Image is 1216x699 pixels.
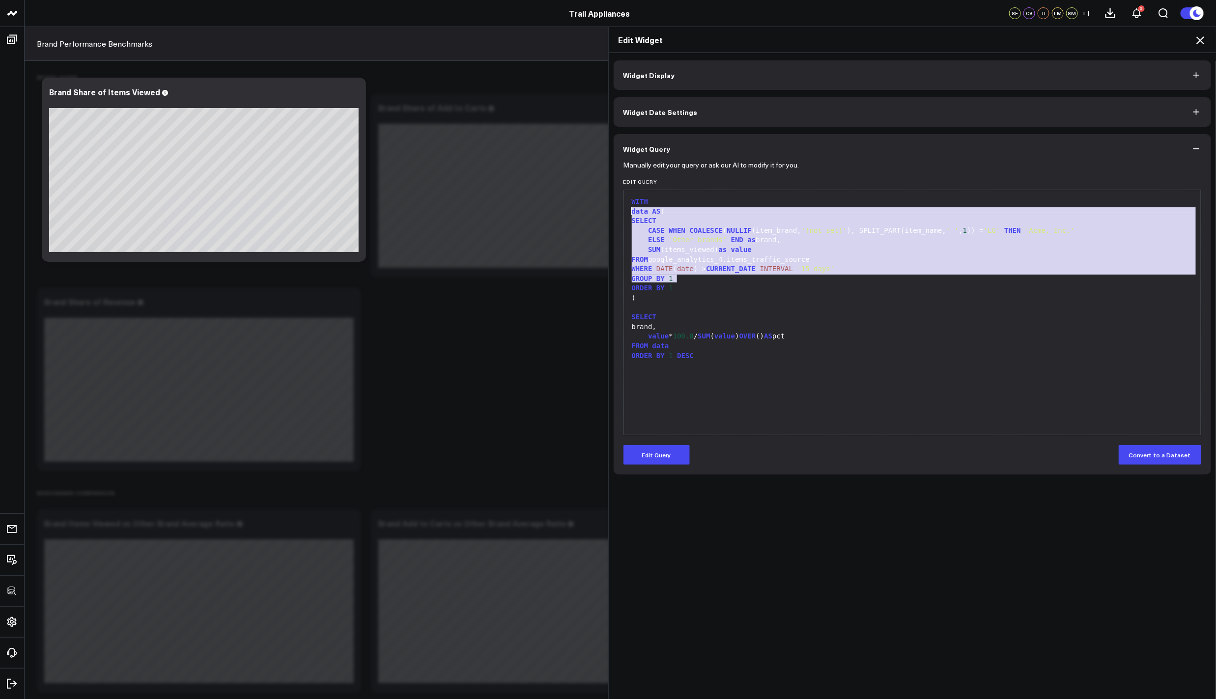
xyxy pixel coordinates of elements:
[1052,7,1064,19] div: LM
[614,134,1212,164] button: Widget Query
[669,236,727,244] span: 'Other brands'
[623,71,675,79] span: Widget Display
[632,255,649,263] span: FROM
[614,60,1212,90] button: Widget Display
[984,226,1000,234] span: 'LG'
[669,226,685,234] span: WHEN
[946,226,959,234] span: ' '
[629,322,1196,332] div: brand,
[629,332,1196,341] div: * / ( ) () pct
[1025,226,1075,234] span: 'Acme, Inc.'
[632,313,657,321] span: SELECT
[677,352,694,360] span: DESC
[614,97,1212,127] button: Widget Date Settings
[632,207,649,215] span: data
[748,236,756,244] span: as
[1119,445,1201,465] button: Convert to a Dataset
[629,264,1196,274] div: ( ) > -
[629,207,1196,217] div: (
[1023,7,1035,19] div: CS
[1082,10,1091,17] span: + 1
[569,8,630,19] a: Trail Appliances
[677,265,694,273] span: date
[673,332,694,340] span: 100.0
[629,226,1196,236] div: ( (item_brand, ), SPLIT_PART(item_name, , )) =
[656,284,665,292] span: BY
[764,332,772,340] span: AS
[669,352,673,360] span: 1
[1004,226,1021,234] span: THEN
[632,284,652,292] span: ORDER
[632,352,652,360] span: ORDER
[669,275,673,282] span: 1
[1080,7,1092,19] button: +1
[629,245,1196,255] div: (items_viewed)
[629,235,1196,245] div: brand,
[623,145,671,153] span: Widget Query
[656,275,665,282] span: BY
[632,197,649,205] span: WITH
[731,236,743,244] span: END
[801,226,847,234] span: '(not set)'
[714,332,735,340] span: value
[719,246,727,253] span: as
[1066,7,1078,19] div: SM
[731,246,752,253] span: value
[739,332,756,340] span: OVER
[652,342,669,350] span: data
[623,445,690,465] button: Edit Query
[632,275,652,282] span: GROUP
[623,179,1202,185] label: Edit Query
[1038,7,1049,19] div: JJ
[632,265,652,273] span: WHERE
[1138,5,1145,12] div: 3
[632,342,649,350] span: FROM
[629,255,1196,265] div: google_analytics_4.items_traffic_source
[632,217,657,224] span: SELECT
[1009,7,1021,19] div: SF
[619,34,1207,45] h2: Edit Widget
[706,265,756,273] span: CURRENT_DATE
[698,332,710,340] span: SUM
[648,226,665,234] span: CASE
[623,161,799,169] p: Manually edit your query or ask our AI to modify it for you.
[648,246,660,253] span: SUM
[652,207,661,215] span: AS
[629,293,1196,303] div: )
[656,352,665,360] span: BY
[690,226,723,234] span: COALESCE
[669,284,673,292] span: 1
[656,265,673,273] span: DATE
[648,332,669,340] span: value
[648,236,665,244] span: ELSE
[727,226,752,234] span: NULLIF
[963,226,967,234] span: 1
[760,265,793,273] span: INTERVAL
[623,108,698,116] span: Widget Date Settings
[797,265,835,273] span: '15 days'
